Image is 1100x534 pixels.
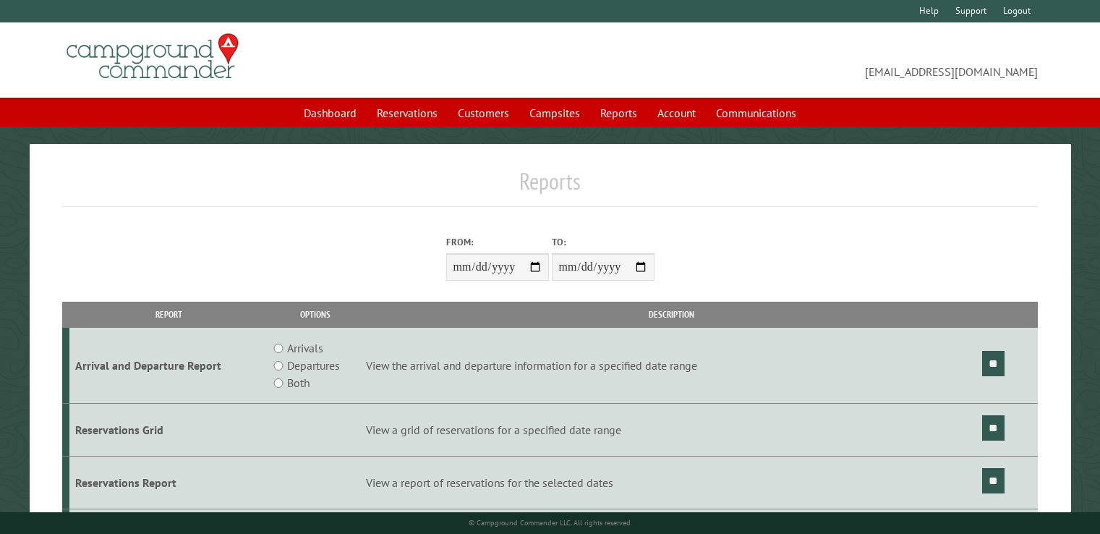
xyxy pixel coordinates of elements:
[552,235,655,249] label: To:
[469,518,632,527] small: © Campground Commander LLC. All rights reserved.
[364,404,980,457] td: View a grid of reservations for a specified date range
[368,99,446,127] a: Reservations
[364,328,980,404] td: View the arrival and departure information for a specified date range
[287,357,340,374] label: Departures
[69,328,268,404] td: Arrival and Departure Report
[62,167,1038,207] h1: Reports
[295,99,365,127] a: Dashboard
[69,404,268,457] td: Reservations Grid
[62,28,243,85] img: Campground Commander
[364,302,980,327] th: Description
[521,99,589,127] a: Campsites
[649,99,704,127] a: Account
[550,40,1038,80] span: [EMAIL_ADDRESS][DOMAIN_NAME]
[364,456,980,509] td: View a report of reservations for the selected dates
[69,456,268,509] td: Reservations Report
[592,99,646,127] a: Reports
[707,99,805,127] a: Communications
[446,235,549,249] label: From:
[449,99,518,127] a: Customers
[287,374,310,391] label: Both
[69,302,268,327] th: Report
[268,302,364,327] th: Options
[287,339,323,357] label: Arrivals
